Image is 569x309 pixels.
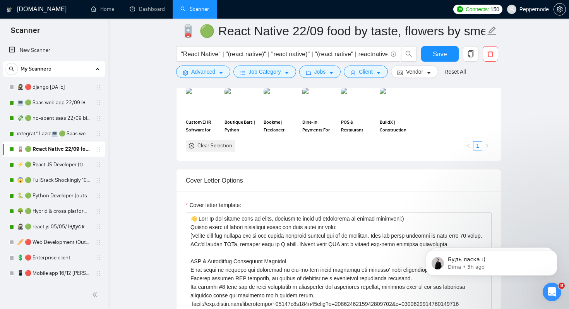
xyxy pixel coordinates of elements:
[5,63,18,75] button: search
[95,162,101,168] span: holder
[191,67,215,76] span: Advanced
[189,143,194,148] span: close-circle
[176,66,230,78] button: settingAdvancedcaret-down
[17,250,91,266] a: 💲 🔴 Enterprise client
[225,88,259,115] img: portfolio thumbnail image
[302,118,336,134] span: Dine-in Payments For Restaurants| Full stack developer
[421,46,459,62] button: Save
[95,177,101,183] span: holder
[5,25,46,41] span: Scanner
[401,46,416,62] button: search
[426,70,432,76] span: caret-down
[463,46,478,62] button: copy
[466,143,471,148] span: left
[444,67,466,76] a: Reset All
[186,169,492,192] div: Cover Letter Options
[17,157,91,173] a: ⚡ 🟢 React JS Developer (t) - ninjas 22/09+general
[380,118,414,134] span: BuildX | Construction management tool | Full Stack developer
[344,66,388,78] button: userClientcaret-down
[482,141,492,150] li: Next Page
[487,26,497,36] span: edit
[380,88,414,115] img: portfolio thumbnail image
[490,5,499,14] span: 150
[554,6,566,12] a: setting
[466,5,489,14] span: Connects:
[183,70,188,76] span: setting
[95,84,101,90] span: holder
[240,70,245,76] span: bars
[463,50,478,57] span: copy
[95,115,101,121] span: holder
[543,283,561,301] iframe: Intercom live chat
[554,3,566,16] button: setting
[9,43,99,58] a: New Scanner
[401,50,416,57] span: search
[473,141,482,150] li: 1
[17,235,91,250] a: 🥖 🔴 Web Development (Outsource)
[186,201,241,209] label: Cover letter template:
[17,95,91,110] a: 💻 🟢 Saas web app 22/09 інший кінець
[376,70,381,76] span: caret-down
[92,291,100,299] span: double-left
[181,49,387,59] input: Search Freelance Jobs...
[186,118,220,134] span: Custom EHR Software for Dental Clinics - full stack development
[485,143,489,148] span: right
[95,193,101,199] span: holder
[218,70,224,76] span: caret-down
[302,88,336,115] img: portfolio thumbnail image
[225,118,259,134] span: Boutique Bars | Python Developer | Fullstack Developer
[186,88,220,115] img: portfolio thumbnail image
[17,204,91,219] a: 🌳 🟢 Hybrid & cross platform 2209 similar apps+quest
[17,266,91,281] a: 📱 🔴 Mobile app 16/12 [PERSON_NAME]'s change
[21,61,51,77] span: My Scanners
[359,67,373,76] span: Client
[329,70,334,76] span: caret-down
[3,43,105,58] li: New Scanner
[350,70,356,76] span: user
[95,208,101,214] span: holder
[306,70,311,76] span: folder
[180,21,485,41] input: Scanner name...
[483,50,498,57] span: delete
[391,52,396,57] span: info-circle
[398,70,403,76] span: idcard
[197,142,232,150] div: Clear Selection
[264,118,298,134] span: Bookme | Freelancer booking platform | Fullstack developer
[95,270,101,276] span: holder
[95,131,101,137] span: holder
[433,49,447,59] span: Save
[341,88,375,115] img: portfolio thumbnail image
[6,66,17,72] span: search
[414,234,569,288] iframe: Intercom notifications message
[464,141,473,150] li: Previous Page
[180,6,209,12] a: searchScanner
[284,70,290,76] span: caret-down
[17,110,91,126] a: 💸 🟢 no-spent saas 22/09 bid for free
[17,188,91,204] a: 🐍 🟢 Python Developer (outstaff)
[95,146,101,152] span: holder
[17,142,91,157] a: 🪫 🟢 React Native 22/09 food by taste, flowers by smell
[299,66,341,78] button: folderJobscaret-down
[7,3,12,16] img: logo
[482,141,492,150] button: right
[130,6,165,12] a: dashboardDashboard
[17,79,91,95] a: 🥷🏻 🔴 django [DATE]
[17,173,91,188] a: 😱 🟢 FullStack Shockingly 10/01
[464,141,473,150] button: left
[341,118,375,134] span: POS & Restaurant Management Platform | Full stack developer
[95,224,101,230] span: holder
[233,66,296,78] button: barsJob Categorycaret-down
[483,46,498,62] button: delete
[264,88,298,115] img: portfolio thumbnail image
[95,255,101,261] span: holder
[457,6,463,12] img: upwork-logo.png
[17,126,91,142] a: integrat* Laziz💻 🟢 Saas web app 3 points 22/09
[559,283,565,289] span: 8
[17,219,91,235] a: 🥷🏻 🟢 react.js 05/05/ індус копі 19/05 change end
[314,67,326,76] span: Jobs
